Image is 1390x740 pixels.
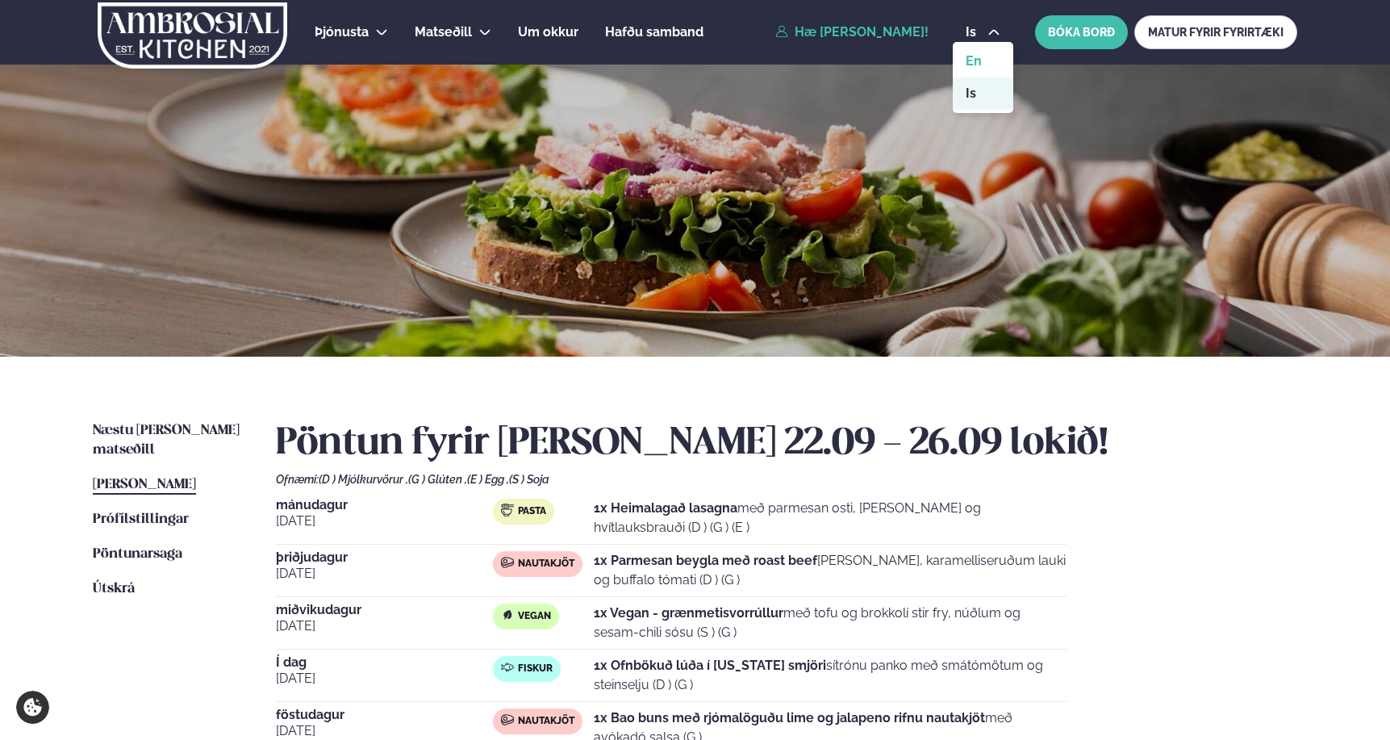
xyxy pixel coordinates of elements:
span: [DATE] [276,512,493,531]
span: (G ) Glúten , [408,473,467,486]
img: fish.svg [501,661,514,674]
span: [DATE] [276,564,493,583]
span: mánudagur [276,499,493,512]
img: Vegan.svg [501,608,514,621]
p: [PERSON_NAME], karamelliseruðum lauki og buffalo tómati (D ) (G ) [594,551,1067,590]
img: beef.svg [501,713,514,726]
span: Pöntunarsaga [93,547,182,561]
span: Matseðill [415,24,472,40]
span: Nautakjöt [518,715,574,728]
span: Hafðu samband [605,24,703,40]
a: [PERSON_NAME] [93,475,196,495]
span: föstudagur [276,709,493,721]
strong: 1x Ofnbökuð lúða í [US_STATE] smjöri [594,658,826,673]
a: Hæ [PERSON_NAME]! [775,25,929,40]
span: Í dag [276,656,493,669]
strong: 1x Vegan - grænmetisvorrúllur [594,605,783,621]
a: Pöntunarsaga [93,545,182,564]
strong: 1x Parmesan beygla með roast beef [594,553,817,568]
p: með parmesan osti, [PERSON_NAME] og hvítlauksbrauði (D ) (G ) (E ) [594,499,1067,537]
button: is [953,26,1013,39]
a: Næstu [PERSON_NAME] matseðill [93,421,244,460]
span: Þjónusta [315,24,369,40]
div: Ofnæmi: [276,473,1297,486]
a: is [953,77,1013,110]
span: Útskrá [93,582,135,596]
a: Um okkur [518,23,578,42]
img: logo [96,2,289,69]
span: þriðjudagur [276,551,493,564]
span: miðvikudagur [276,604,493,617]
span: [DATE] [276,617,493,636]
span: Prófílstillingar [93,512,189,526]
a: Útskrá [93,579,135,599]
a: Matseðill [415,23,472,42]
span: (E ) Egg , [467,473,509,486]
button: BÓKA BORÐ [1035,15,1128,49]
span: Næstu [PERSON_NAME] matseðill [93,424,240,457]
a: Hafðu samband [605,23,703,42]
strong: 1x Bao buns með rjómalöguðu lime og jalapeno rifnu nautakjöt [594,710,985,725]
a: MATUR FYRIR FYRIRTÆKI [1134,15,1297,49]
img: pasta.svg [501,504,514,516]
a: Prófílstillingar [93,510,189,529]
span: Um okkur [518,24,578,40]
span: Nautakjöt [518,558,574,571]
a: en [953,45,1013,77]
span: (D ) Mjólkurvörur , [319,473,408,486]
span: [PERSON_NAME] [93,478,196,491]
span: is [966,26,981,39]
p: sítrónu panko með smátómötum og steinselju (D ) (G ) [594,656,1067,695]
a: Þjónusta [315,23,369,42]
span: (S ) Soja [509,473,549,486]
img: beef.svg [501,556,514,569]
strong: 1x Heimalagað lasagna [594,500,737,516]
span: Vegan [518,610,551,623]
p: með tofu og brokkolí stir fry, núðlum og sesam-chili sósu (S ) (G ) [594,604,1067,642]
span: Fiskur [518,663,553,675]
span: [DATE] [276,669,493,688]
h2: Pöntun fyrir [PERSON_NAME] 22.09 - 26.09 lokið! [276,421,1297,466]
a: Cookie settings [16,691,49,724]
span: Pasta [518,505,546,518]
